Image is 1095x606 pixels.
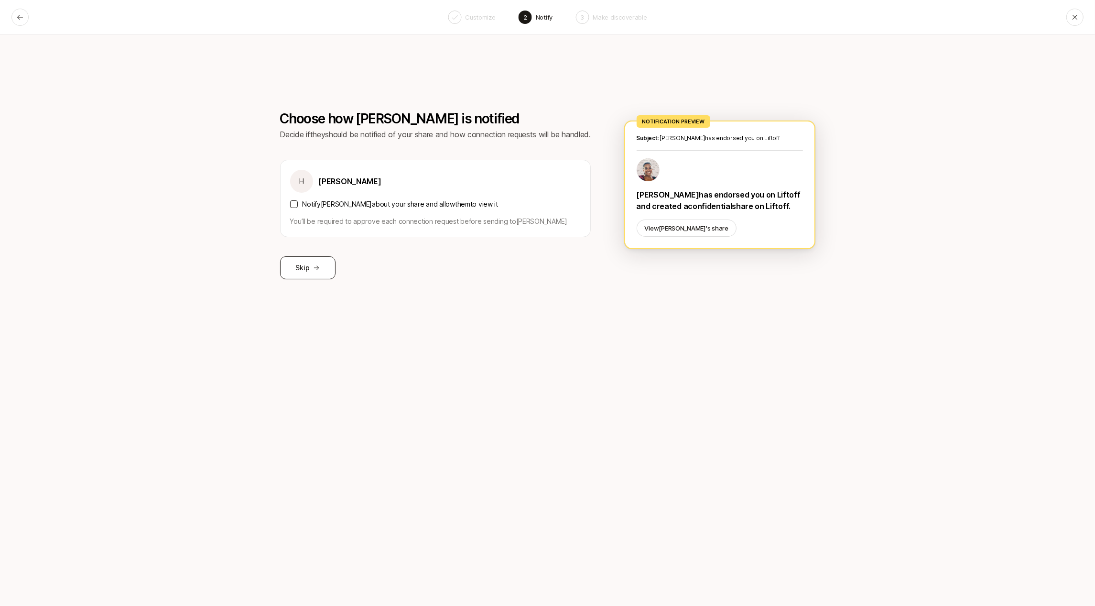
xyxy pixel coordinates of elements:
[299,176,304,187] p: H
[637,158,660,181] img: dbb69939_042d_44fe_bb10_75f74df84f7f.jpg
[319,175,381,187] p: [PERSON_NAME]
[637,189,803,212] p: [PERSON_NAME] has endorsed you on Liftoff and created a confidential share on Liftoff.
[580,12,584,22] p: 3
[280,256,336,279] button: Skip
[465,12,496,22] p: Customize
[290,200,298,208] button: Notify[PERSON_NAME]about your share and allowthemto view it
[637,134,659,142] span: Subject:
[280,128,591,141] p: Decide if they should be notified of your share and how connection requests will be handled.
[280,111,591,126] p: Choose how [PERSON_NAME] is notified
[593,12,647,22] p: Make discoverable
[637,134,803,143] p: [PERSON_NAME] has endorsed you on Liftoff
[523,12,527,22] p: 2
[303,198,499,210] p: Notify [PERSON_NAME] about your share and allow them to view it
[637,220,737,237] button: View[PERSON_NAME]'s share
[290,216,568,227] p: You’ll be required to approve each connection request before sending to [PERSON_NAME]
[642,117,705,126] p: Notification Preview
[536,12,553,22] p: Notify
